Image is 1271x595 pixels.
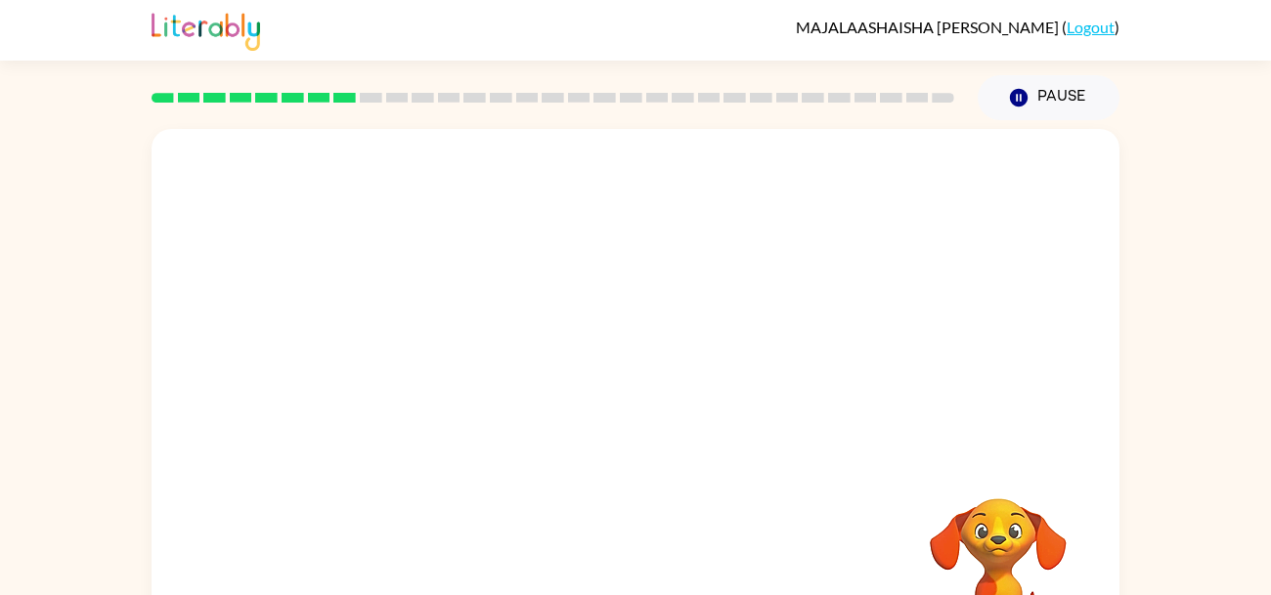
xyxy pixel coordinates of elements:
img: Literably [152,8,260,51]
a: Logout [1067,18,1115,36]
div: ( ) [796,18,1119,36]
button: Pause [978,75,1119,120]
span: MAJALAASHAISHA [PERSON_NAME] [796,18,1062,36]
